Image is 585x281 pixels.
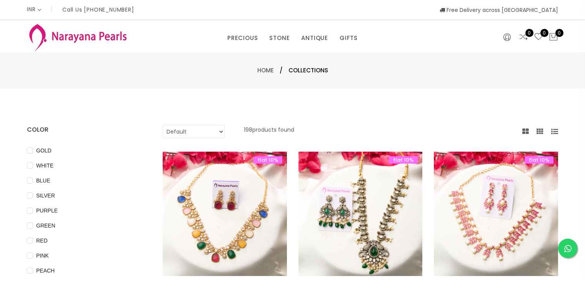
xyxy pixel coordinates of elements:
[33,146,55,155] span: GOLD
[62,7,134,12] p: Call Us [PHONE_NUMBER]
[269,32,290,44] a: STONE
[534,32,543,42] a: 0
[555,29,563,37] span: 0
[280,66,283,75] span: /
[340,32,358,44] a: GIFTS
[549,32,558,42] button: 0
[389,156,418,164] span: flat 10%
[288,66,328,75] span: Collections
[440,6,558,14] span: Free Delivery across [GEOGRAPHIC_DATA]
[27,125,140,134] h4: COLOR
[33,236,51,245] span: RED
[301,32,328,44] a: ANTIQUE
[525,29,533,37] span: 0
[227,32,258,44] a: PRECIOUS
[33,251,52,260] span: PINK
[540,29,548,37] span: 0
[33,176,53,185] span: BLUE
[33,266,58,275] span: PEACH
[519,32,528,42] a: 0
[253,156,282,164] span: flat 10%
[33,161,57,170] span: WHITE
[525,156,553,164] span: flat 10%
[244,125,294,138] p: 198 products found
[257,66,274,74] a: Home
[33,206,61,215] span: PURPLE
[33,221,58,230] span: GREEN
[33,191,58,200] span: SILVER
